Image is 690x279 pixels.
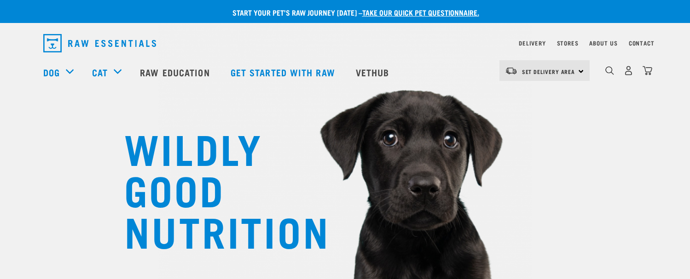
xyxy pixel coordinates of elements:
nav: dropdown navigation [36,30,655,56]
span: Set Delivery Area [522,70,575,73]
h1: WILDLY GOOD NUTRITION [124,126,308,251]
a: Delivery [519,41,545,45]
img: van-moving.png [505,67,517,75]
a: Stores [557,41,579,45]
a: Get started with Raw [221,54,347,91]
a: About Us [589,41,617,45]
img: Raw Essentials Logo [43,34,156,52]
a: Contact [629,41,655,45]
img: user.png [624,66,633,75]
a: Raw Education [131,54,221,91]
a: Cat [92,65,108,79]
a: take our quick pet questionnaire. [362,10,479,14]
img: home-icon-1@2x.png [605,66,614,75]
a: Dog [43,65,60,79]
img: home-icon@2x.png [643,66,652,75]
a: Vethub [347,54,401,91]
